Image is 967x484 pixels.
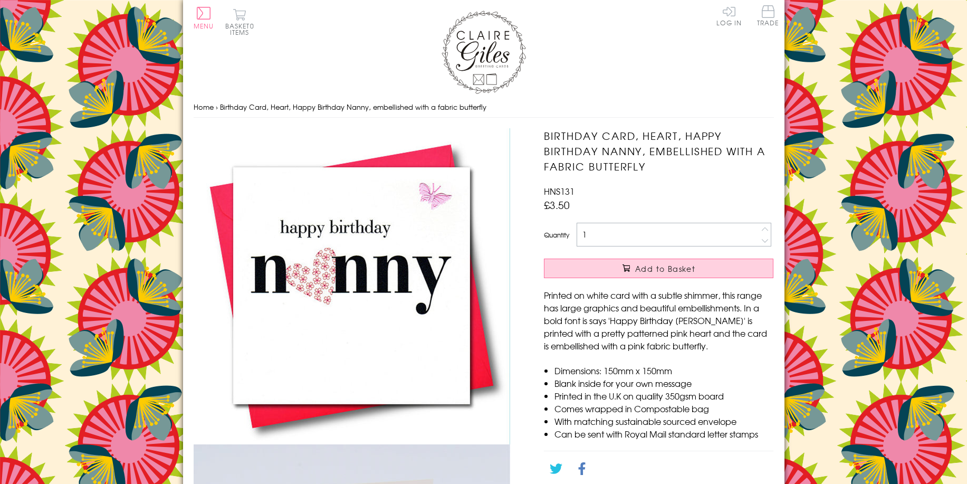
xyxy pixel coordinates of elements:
[194,102,214,112] a: Home
[554,402,773,415] li: Comes wrapped in Compostable bag
[554,364,773,377] li: Dimensions: 150mm x 150mm
[716,5,742,26] a: Log In
[544,230,569,240] label: Quantity
[635,263,695,274] span: Add to Basket
[544,128,773,174] h1: Birthday Card, Heart, Happy Birthday Nanny, embellished with a fabric butterfly
[757,5,779,28] a: Trade
[216,102,218,112] span: ›
[757,5,779,26] span: Trade
[194,97,774,118] nav: breadcrumbs
[220,102,486,112] span: Birthday Card, Heart, Happy Birthday Nanny, embellished with a fabric butterfly
[554,415,773,428] li: With matching sustainable sourced envelope
[442,11,526,94] img: Claire Giles Greetings Cards
[194,7,214,29] button: Menu
[554,428,773,440] li: Can be sent with Royal Mail standard letter stamps
[544,197,570,212] span: £3.50
[544,185,575,197] span: HNS131
[194,128,510,444] img: Birthday Card, Heart, Happy Birthday Nanny, embellished with a fabric butterfly
[554,377,773,390] li: Blank inside for your own message
[225,8,254,35] button: Basket0 items
[230,21,254,37] span: 0 items
[544,259,773,278] button: Add to Basket
[554,390,773,402] li: Printed in the U.K on quality 350gsm board
[544,289,773,352] p: Printed on white card with a subtle shimmer, this range has large graphics and beautiful embellis...
[194,21,214,31] span: Menu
